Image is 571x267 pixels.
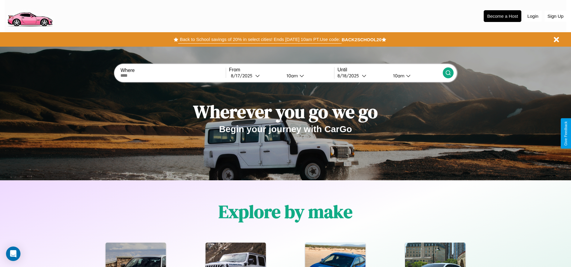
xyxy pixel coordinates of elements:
[219,199,352,224] h1: Explore by make
[178,35,341,44] button: Back to School savings of 20% in select cities! Ends [DATE] 10am PT.Use code:
[484,10,521,22] button: Become a Host
[120,68,225,73] label: Where
[337,67,442,73] label: Until
[282,73,334,79] button: 10am
[388,73,443,79] button: 10am
[524,11,542,22] button: Login
[229,73,282,79] button: 8/17/2025
[342,37,382,42] b: BACK2SCHOOL20
[337,73,362,79] div: 8 / 18 / 2025
[390,73,406,79] div: 10am
[284,73,299,79] div: 10am
[564,121,568,146] div: Give Feedback
[229,67,334,73] label: From
[6,247,20,261] div: Open Intercom Messenger
[231,73,255,79] div: 8 / 17 / 2025
[5,3,55,28] img: logo
[545,11,566,22] button: Sign Up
